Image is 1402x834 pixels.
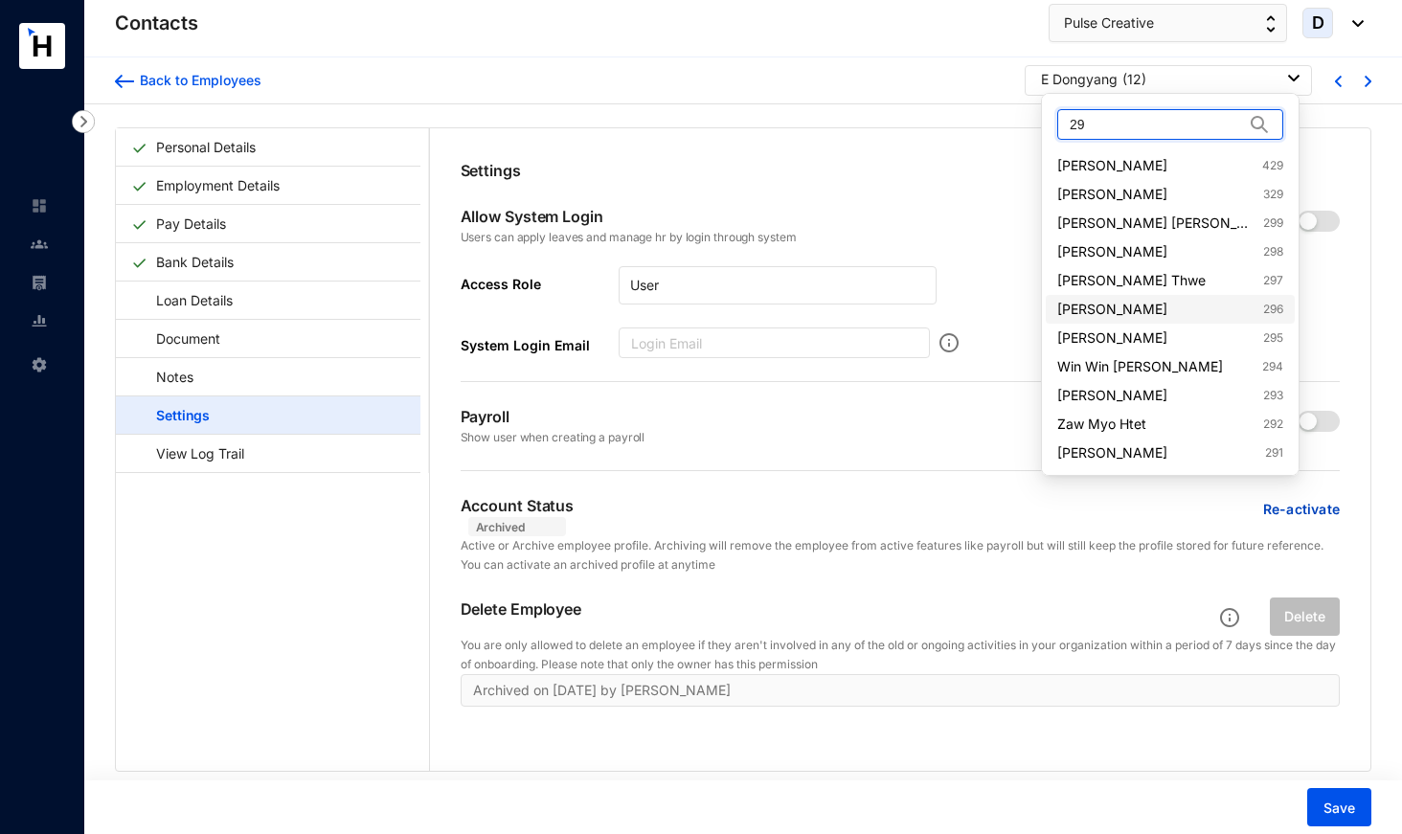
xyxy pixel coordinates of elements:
img: dropdown-black.8e83cc76930a90b1a4fdb6d089b7bf3a.svg [1288,75,1300,81]
a: [PERSON_NAME]296 [1057,300,1283,319]
a: [PERSON_NAME] Thwe297 [1057,271,1283,290]
a: [PERSON_NAME]290 [1057,472,1283,491]
p: Active or Archive employee profile. Archiving will remove the employee from active features like ... [461,536,1341,575]
img: home-unselected.a29eae3204392db15eaf.svg [31,197,48,214]
p: Archived [476,518,525,535]
p: Delete Employee [461,597,582,636]
p: Allow System Login [461,205,797,266]
p: Payroll [461,405,645,447]
img: chevron-right-blue.16c49ba0fe93ddb13f341d83a2dbca89.svg [1365,76,1371,87]
div: Back to Employees [134,71,261,90]
a: [PERSON_NAME]291 [1057,443,1283,462]
li: Contacts [15,225,61,263]
a: [PERSON_NAME]429 [1057,156,1283,175]
a: [PERSON_NAME]329 [1057,185,1283,204]
p: Re-activate [1263,500,1340,519]
label: System Login Email [461,327,619,358]
button: Delete [1270,597,1340,636]
div: E Dongyang [1041,70,1118,89]
img: settings-unselected.1febfda315e6e19643a1.svg [31,356,48,373]
button: Save [1307,788,1371,826]
a: Loan Details [131,281,239,320]
input: System Login Email [619,327,930,358]
a: Employment Details [148,166,287,205]
a: Bank Details [148,242,241,282]
a: Document [131,319,227,358]
a: [PERSON_NAME]298 [1057,242,1283,261]
p: Archived on [DATE] by [PERSON_NAME] [466,679,731,700]
a: Personal Details [148,127,263,167]
img: chevron-left-blue.0fda5800d0a05439ff8ddef8047136d5.svg [1335,76,1342,87]
img: info.ad751165ce926853d1d36026adaaebbf.svg [939,327,959,358]
a: Back to Employees [115,71,261,90]
img: info.ad751165ce926853d1d36026adaaebbf.svg [1220,608,1239,627]
li: Reports [15,302,61,340]
a: Notes [131,357,200,396]
input: Search Employee [1070,110,1244,139]
img: arrow-backward-blue.96c47016eac47e06211658234db6edf5.svg [115,75,134,88]
img: up-down-arrow.74152d26bf9780fbf563ca9c90304185.svg [1266,15,1276,33]
p: Account Status [461,494,575,536]
li: Payroll [15,263,61,302]
a: Pay Details [148,204,234,243]
img: nav-icon-right.af6afadce00d159da59955279c43614e.svg [72,110,95,133]
span: Save [1323,799,1355,818]
span: Pulse Creative [1064,12,1154,34]
a: Zaw Myo Htet292 [1057,415,1283,434]
p: Settings [461,159,1341,182]
p: ( 12 ) [1122,70,1146,89]
img: payroll-unselected.b590312f920e76f0c668.svg [31,274,48,291]
img: dropdown-black.8e83cc76930a90b1a4fdb6d089b7bf3a.svg [1343,20,1364,27]
a: Win Win [PERSON_NAME]294 [1057,357,1283,376]
p: Users can apply leaves and manage hr by login through system [461,228,797,266]
span: User [630,271,926,300]
img: people-unselected.118708e94b43a90eceab.svg [31,236,48,253]
button: Pulse Creative [1049,4,1287,42]
a: View Log Trail [131,434,251,473]
a: [PERSON_NAME]295 [1057,328,1283,348]
span: D [1312,14,1324,32]
img: report-unselected.e6a6b4230fc7da01f883.svg [31,312,48,329]
a: [PERSON_NAME] [PERSON_NAME]299 [1057,214,1283,233]
li: Home [15,187,61,225]
a: Settings [131,395,216,435]
label: Access Role [461,266,619,297]
img: search.8ce656024d3affaeffe32e5b30621cb7.svg [1248,115,1271,134]
p: You are only allowed to delete an employee if they aren't involved in any of the old or ongoing a... [461,636,1341,674]
p: Show user when creating a payroll [461,428,645,447]
a: [PERSON_NAME]293 [1057,386,1283,405]
p: Contacts [115,10,198,36]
